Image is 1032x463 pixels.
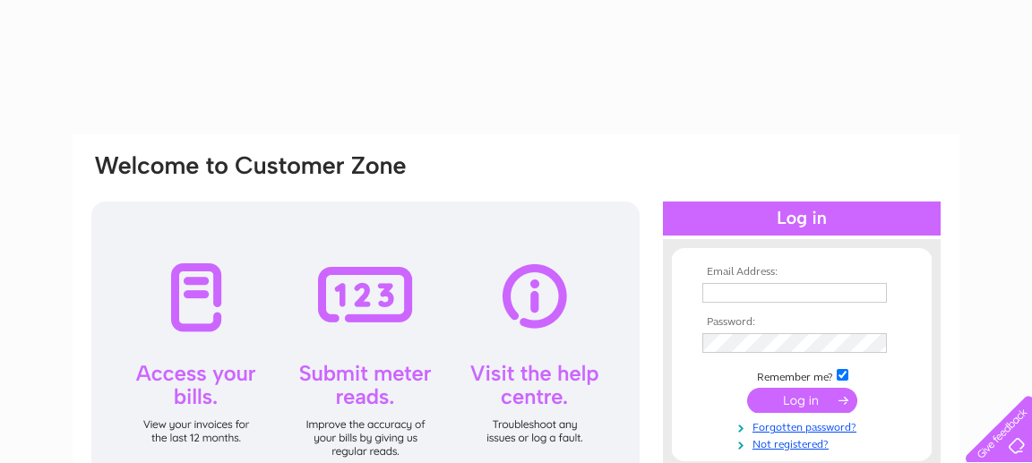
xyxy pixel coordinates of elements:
a: Not registered? [702,434,906,451]
th: Password: [698,316,906,329]
input: Submit [747,388,857,413]
th: Email Address: [698,266,906,279]
td: Remember me? [698,366,906,384]
a: Forgotten password? [702,417,906,434]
